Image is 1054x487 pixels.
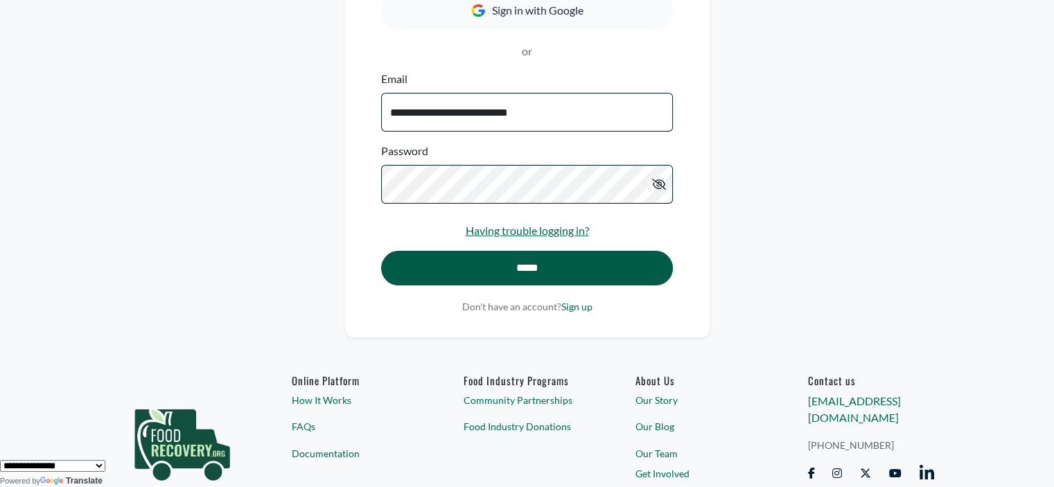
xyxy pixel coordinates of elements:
[635,446,762,461] a: Our Team
[464,419,590,434] a: Food Industry Donations
[635,393,762,407] a: Our Story
[381,43,672,60] p: or
[381,299,672,314] p: Don't have an account?
[807,374,934,387] h6: Contact us
[292,446,419,461] a: Documentation
[40,477,66,486] img: Google Translate
[464,374,590,387] h6: Food Industry Programs
[381,143,428,159] label: Password
[464,393,590,407] a: Community Partnerships
[292,419,419,434] a: FAQs
[635,419,762,434] a: Our Blog
[471,4,485,17] img: Google Icon
[807,438,934,452] a: [PHONE_NUMBER]
[561,301,592,312] a: Sign up
[381,71,407,87] label: Email
[807,394,900,424] a: [EMAIL_ADDRESS][DOMAIN_NAME]
[635,374,762,387] a: About Us
[292,374,419,387] h6: Online Platform
[40,476,103,486] a: Translate
[292,393,419,407] a: How It Works
[466,224,589,237] a: Having trouble logging in?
